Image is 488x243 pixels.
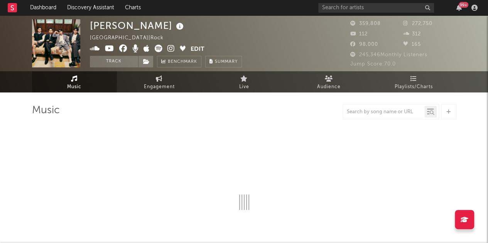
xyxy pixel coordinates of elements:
[117,71,202,92] a: Engagement
[202,71,287,92] a: Live
[32,71,117,92] a: Music
[350,21,381,26] span: 359,808
[350,32,368,37] span: 112
[403,32,421,37] span: 312
[343,109,424,115] input: Search by song name or URL
[157,56,201,67] a: Benchmark
[350,62,396,67] span: Jump Score: 70.0
[191,45,204,54] button: Edit
[215,60,238,64] span: Summary
[317,82,341,92] span: Audience
[350,52,427,57] span: 245,346 Monthly Listeners
[287,71,371,92] a: Audience
[318,3,434,13] input: Search for artists
[90,34,172,43] div: [GEOGRAPHIC_DATA] | Rock
[205,56,242,67] button: Summary
[168,57,197,67] span: Benchmark
[403,42,421,47] span: 165
[456,5,462,11] button: 99+
[403,21,432,26] span: 272,750
[90,56,138,67] button: Track
[371,71,456,92] a: Playlists/Charts
[144,82,175,92] span: Engagement
[459,2,468,8] div: 99 +
[67,82,81,92] span: Music
[350,42,378,47] span: 98,000
[239,82,249,92] span: Live
[90,19,186,32] div: [PERSON_NAME]
[395,82,433,92] span: Playlists/Charts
